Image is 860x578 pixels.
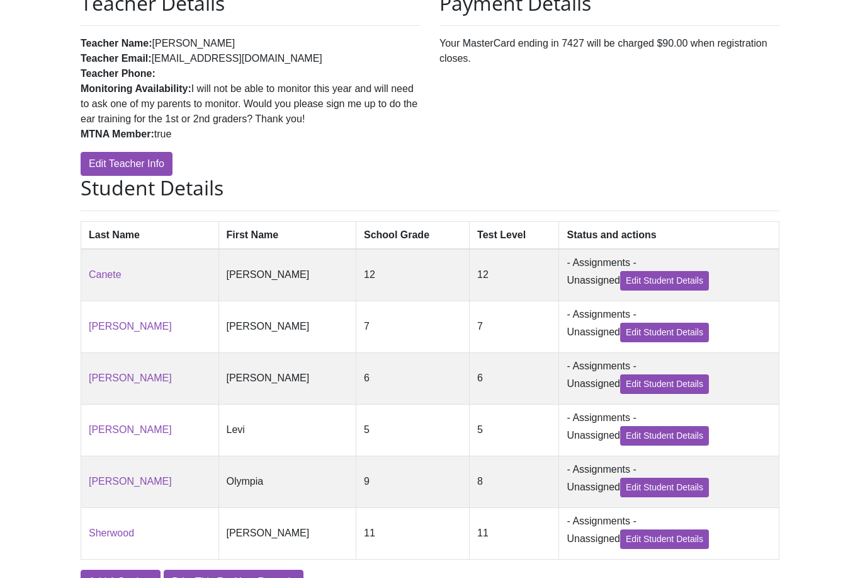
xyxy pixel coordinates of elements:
[559,249,779,301] td: - Assignments - Unassigned
[81,36,421,51] li: [PERSON_NAME]
[218,301,356,352] td: [PERSON_NAME]
[356,456,470,507] td: 9
[559,404,779,456] td: - Assignments - Unassigned
[559,507,779,559] td: - Assignments - Unassigned
[620,323,709,342] a: Edit Student Details
[559,456,779,507] td: - Assignments - Unassigned
[620,426,709,446] a: Edit Student Details
[470,249,559,301] td: 12
[81,129,154,139] strong: MTNA Member:
[81,68,156,79] strong: Teacher Phone:
[81,51,421,66] li: [EMAIL_ADDRESS][DOMAIN_NAME]
[81,83,191,94] strong: Monitoring Availability:
[356,249,470,301] td: 12
[470,301,559,352] td: 7
[81,176,779,200] h2: Student Details
[620,478,709,497] a: Edit Student Details
[218,249,356,301] td: [PERSON_NAME]
[620,529,709,549] a: Edit Student Details
[470,221,559,249] th: Test Level
[470,456,559,507] td: 8
[81,53,152,64] strong: Teacher Email:
[81,127,421,142] li: true
[89,321,172,332] a: [PERSON_NAME]
[356,404,470,456] td: 5
[89,373,172,383] a: [PERSON_NAME]
[218,404,356,456] td: Levi
[81,152,173,176] a: Edit Teacher Info
[559,221,779,249] th: Status and actions
[89,424,172,435] a: [PERSON_NAME]
[620,271,709,291] a: Edit Student Details
[218,221,356,249] th: First Name
[356,507,470,559] td: 11
[559,301,779,352] td: - Assignments - Unassigned
[81,81,421,127] li: I will not be able to monitor this year and will need to ask one of my parents to monitor. Would ...
[89,476,172,487] a: [PERSON_NAME]
[356,301,470,352] td: 7
[559,352,779,404] td: - Assignments - Unassigned
[89,528,134,538] a: Sherwood
[470,352,559,404] td: 6
[356,352,470,404] td: 6
[218,352,356,404] td: [PERSON_NAME]
[81,38,152,49] strong: Teacher Name:
[470,507,559,559] td: 11
[356,221,470,249] th: School Grade
[218,507,356,559] td: [PERSON_NAME]
[81,221,219,249] th: Last Name
[89,269,122,280] a: Canete
[620,374,709,394] a: Edit Student Details
[470,404,559,456] td: 5
[218,456,356,507] td: Olympia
